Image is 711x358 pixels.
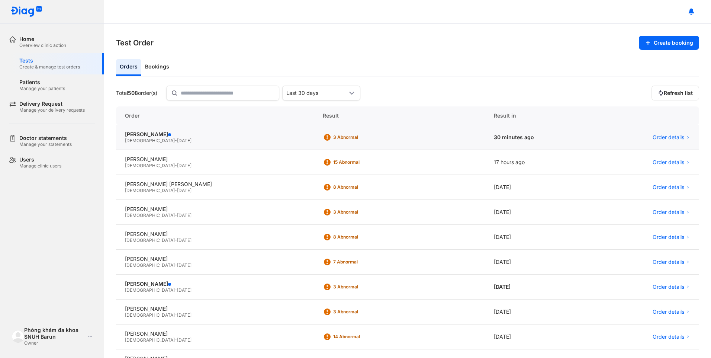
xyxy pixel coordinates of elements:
[177,188,192,193] span: [DATE]
[653,309,684,315] span: Order details
[485,125,594,150] div: 30 minutes ago
[333,159,393,165] div: 15 Abnormal
[19,163,61,169] div: Manage clinic users
[141,59,173,76] div: Bookings
[116,106,314,125] div: Order
[333,284,393,290] div: 3 Abnormal
[652,86,699,100] button: Refresh list
[24,327,85,340] div: Phòng khám đa khoa SNUH Barun
[125,262,175,268] span: [DEMOGRAPHIC_DATA]
[19,79,65,86] div: Patients
[653,234,684,240] span: Order details
[333,334,393,340] div: 14 Abnormal
[286,90,347,96] div: Last 30 days
[19,107,85,113] div: Manage your delivery requests
[125,138,175,143] span: [DEMOGRAPHIC_DATA]
[485,250,594,275] div: [DATE]
[333,134,393,140] div: 3 Abnormal
[24,340,85,346] div: Owner
[175,287,177,293] span: -
[125,206,305,212] div: [PERSON_NAME]
[485,175,594,200] div: [DATE]
[19,100,85,107] div: Delivery Request
[19,57,80,64] div: Tests
[175,212,177,218] span: -
[333,309,393,315] div: 3 Abnormal
[485,325,594,349] div: [DATE]
[177,212,192,218] span: [DATE]
[485,225,594,250] div: [DATE]
[485,300,594,325] div: [DATE]
[177,163,192,168] span: [DATE]
[177,237,192,243] span: [DATE]
[485,150,594,175] div: 17 hours ago
[177,337,192,343] span: [DATE]
[177,262,192,268] span: [DATE]
[10,6,42,17] img: logo
[19,135,72,141] div: Doctor statements
[653,159,684,166] span: Order details
[125,131,305,138] div: [PERSON_NAME]
[177,287,192,293] span: [DATE]
[19,36,66,42] div: Home
[125,287,175,293] span: [DEMOGRAPHIC_DATA]
[177,138,192,143] span: [DATE]
[177,312,192,318] span: [DATE]
[333,234,393,240] div: 8 Abnormal
[125,181,305,188] div: [PERSON_NAME] [PERSON_NAME]
[125,337,175,343] span: [DEMOGRAPHIC_DATA]
[19,64,80,70] div: Create & manage test orders
[664,90,693,96] span: Refresh list
[175,312,177,318] span: -
[19,156,61,163] div: Users
[653,259,684,265] span: Order details
[175,262,177,268] span: -
[19,86,65,92] div: Manage your patients
[125,212,175,218] span: [DEMOGRAPHIC_DATA]
[125,312,175,318] span: [DEMOGRAPHIC_DATA]
[125,231,305,237] div: [PERSON_NAME]
[128,90,138,96] span: 508
[175,163,177,168] span: -
[653,209,684,215] span: Order details
[175,237,177,243] span: -
[485,275,594,300] div: [DATE]
[175,188,177,193] span: -
[19,42,66,48] div: Overview clinic action
[125,281,305,287] div: [PERSON_NAME]
[125,163,175,168] span: [DEMOGRAPHIC_DATA]
[639,36,699,50] button: Create booking
[125,306,305,312] div: [PERSON_NAME]
[12,330,24,342] img: logo
[125,237,175,243] span: [DEMOGRAPHIC_DATA]
[19,141,72,147] div: Manage your statements
[125,256,305,262] div: [PERSON_NAME]
[653,134,684,141] span: Order details
[333,259,393,265] div: 7 Abnormal
[116,59,141,76] div: Orders
[485,200,594,225] div: [DATE]
[653,184,684,191] span: Order details
[653,333,684,340] span: Order details
[175,138,177,143] span: -
[125,188,175,193] span: [DEMOGRAPHIC_DATA]
[314,106,485,125] div: Result
[175,337,177,343] span: -
[116,38,154,48] h3: Test Order
[653,284,684,290] span: Order details
[116,90,157,96] div: Total order(s)
[333,209,393,215] div: 3 Abnormal
[125,330,305,337] div: [PERSON_NAME]
[125,156,305,163] div: [PERSON_NAME]
[333,184,393,190] div: 8 Abnormal
[485,106,594,125] div: Result in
